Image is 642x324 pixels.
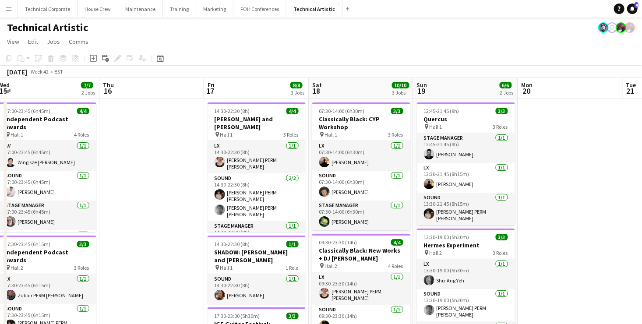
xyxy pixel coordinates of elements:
span: Hall 1 [220,264,233,271]
span: 4/4 [77,108,89,114]
app-card-role: Sound1/113:30-21:45 (8h15m)[PERSON_NAME] PERM [PERSON_NAME] [417,193,515,225]
span: Mon [522,81,533,89]
app-card-role: Sound1/107:30-14:00 (6h30m)[PERSON_NAME] [312,171,410,201]
span: Tue [626,81,636,89]
h3: Classically Black: New Works + DJ [PERSON_NAME] [312,247,410,262]
span: 10/10 [392,82,409,88]
a: Edit [25,36,42,47]
span: Hall 1 [11,131,24,138]
span: Week 42 [29,68,51,75]
span: 3 Roles [388,131,403,138]
span: Fri [208,81,215,89]
span: Edit [28,38,38,46]
app-card-role: Stage Manager1/112:45-21:45 (9h)[PERSON_NAME] [417,133,515,163]
app-user-avatar: Krisztian PERM Vass [598,22,609,33]
span: 1/1 [286,241,299,247]
span: Hall 1 [325,131,338,138]
button: House Crew [78,0,118,18]
span: 1 Role [286,264,299,271]
span: 3 Roles [493,250,508,256]
div: 2 Jobs [81,89,95,96]
span: 8/8 [290,82,303,88]
span: 14:30-22:30 (8h) [215,108,250,114]
span: 17:30-23:45 (6h15m) [5,241,51,247]
app-card-role: LX1/113:30-19:00 (5h30m)Shu-Ang Yeh [417,259,515,289]
app-job-card: 14:30-22:30 (8h)4/4[PERSON_NAME] and [PERSON_NAME] Hall 13 RolesLX1/114:30-22:30 (8h)[PERSON_NAME... [208,102,306,232]
span: Jobs [47,38,60,46]
div: 2 Jobs [500,89,514,96]
span: 16 [102,86,114,96]
span: 3/3 [496,234,508,240]
span: 3/3 [77,241,89,247]
span: 4/4 [391,239,403,246]
span: 17 [206,86,215,96]
span: View [7,38,19,46]
button: Marketing [196,0,233,18]
span: 3 Roles [74,264,89,271]
h3: Hermes Experiment [417,241,515,249]
h1: Technical Artistic [7,21,88,34]
a: Comms [65,36,92,47]
app-job-card: 14:30-22:30 (8h)1/1SHADOW: [PERSON_NAME] and [PERSON_NAME] Hall 11 RoleSound1/114:30-22:30 (8h)[P... [208,236,306,304]
span: Sun [417,81,427,89]
app-user-avatar: Zubair PERM Dhalla [616,22,626,33]
app-card-role: LX1/113:30-21:45 (8h15m)[PERSON_NAME] [417,163,515,193]
a: View [4,36,23,47]
app-user-avatar: Abby Hubbard [607,22,617,33]
span: 7/7 [81,82,93,88]
h3: [PERSON_NAME] and [PERSON_NAME] [208,115,306,131]
app-card-role: Sound1/114:30-22:30 (8h)[PERSON_NAME] [208,274,306,304]
span: Hall 1 [430,123,442,130]
h3: Quercus [417,115,515,123]
span: 3 Roles [284,131,299,138]
app-card-role: LX1/107:30-14:00 (6h30m)[PERSON_NAME] [312,141,410,171]
div: [DATE] [7,67,27,76]
button: FOH Conferences [233,0,286,18]
span: 13:30-19:00 (5h30m) [424,234,469,240]
app-job-card: 12:45-21:45 (9h)3/3Quercus Hall 13 RolesStage Manager1/112:45-21:45 (9h)[PERSON_NAME]LX1/113:30-2... [417,102,515,225]
div: BST [54,68,63,75]
app-card-role: LX1/109:30-23:30 (14h)[PERSON_NAME] PERM [PERSON_NAME] [312,272,410,305]
app-card-role: Stage Manager1/114:30-22:30 (8h) [208,221,306,251]
span: Thu [103,81,114,89]
app-card-role: Sound2/214:30-22:30 (8h)[PERSON_NAME] PERM [PERSON_NAME][PERSON_NAME] PERM [PERSON_NAME] [208,173,306,221]
h3: Classically Black: CYP Workshop [312,115,410,131]
span: Hall 2 [11,264,24,271]
div: 3 Jobs [291,89,304,96]
button: Technical Corporate [18,0,78,18]
span: 4/4 [286,108,299,114]
h3: SHADOW: [PERSON_NAME] and [PERSON_NAME] [208,248,306,264]
span: 18 [311,86,322,96]
span: Hall 1 [220,131,233,138]
span: Hall 2 [430,250,442,256]
span: 3/3 [496,108,508,114]
button: Technical Artistic [286,0,342,18]
span: 09:30-23:30 (14h) [319,239,357,246]
span: 21 [625,86,636,96]
span: 17:30-23:00 (5h30m) [215,313,260,319]
span: 4 Roles [388,263,403,269]
span: Hall 2 [325,263,338,269]
span: 3/3 [391,108,403,114]
span: 17:00-23:45 (6h45m) [5,108,51,114]
a: 4 [627,4,638,14]
app-card-role: LX1/114:30-22:30 (8h)[PERSON_NAME] PERM [PERSON_NAME] [208,141,306,173]
app-card-role: Sound1/113:30-19:00 (5h30m)[PERSON_NAME] PERM [PERSON_NAME] [417,289,515,321]
span: 19 [416,86,427,96]
button: Training [163,0,196,18]
div: 3 Jobs [392,89,409,96]
span: 4 [635,2,638,8]
span: 6/6 [500,82,512,88]
span: 20 [520,86,533,96]
span: Comms [69,38,88,46]
a: Jobs [43,36,63,47]
span: 14:30-22:30 (8h) [215,241,250,247]
app-user-avatar: Zubair PERM Dhalla [624,22,635,33]
button: Maintenance [118,0,163,18]
app-job-card: 07:30-14:00 (6h30m)3/3Classically Black: CYP Workshop Hall 13 RolesLX1/107:30-14:00 (6h30m)[PERSO... [312,102,410,230]
span: 07:30-14:00 (6h30m) [319,108,365,114]
span: 3 Roles [493,123,508,130]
